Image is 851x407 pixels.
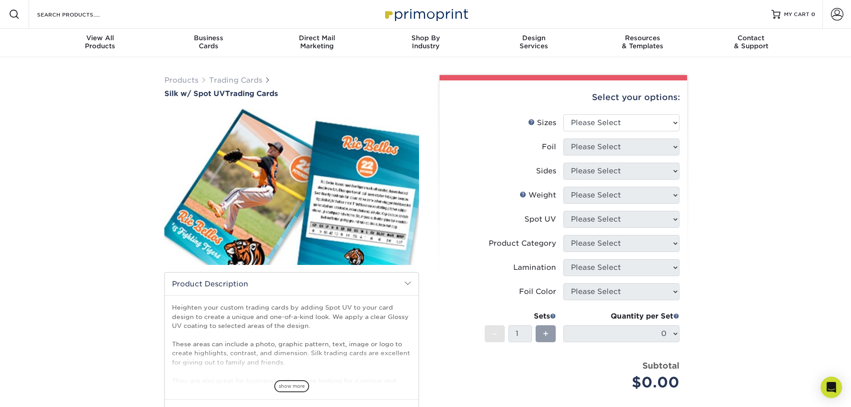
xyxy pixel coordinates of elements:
[480,34,588,42] span: Design
[489,238,556,249] div: Product Category
[154,34,263,42] span: Business
[263,29,371,57] a: Direct MailMarketing
[164,99,419,275] img: Silk w/ Spot UV 01
[821,377,842,398] div: Open Intercom Messenger
[519,286,556,297] div: Foil Color
[642,361,679,370] strong: Subtotal
[811,11,815,17] span: 0
[274,380,309,392] span: show more
[371,29,480,57] a: Shop ByIndustry
[493,327,497,340] span: -
[46,34,155,50] div: Products
[164,76,198,84] a: Products
[154,34,263,50] div: Cards
[542,142,556,152] div: Foil
[513,262,556,273] div: Lamination
[536,166,556,176] div: Sides
[263,34,371,42] span: Direct Mail
[563,311,679,322] div: Quantity per Set
[371,34,480,50] div: Industry
[263,34,371,50] div: Marketing
[46,29,155,57] a: View AllProducts
[485,311,556,322] div: Sets
[381,4,470,24] img: Primoprint
[480,34,588,50] div: Services
[447,80,680,114] div: Select your options:
[588,29,697,57] a: Resources& Templates
[524,214,556,225] div: Spot UV
[165,273,419,295] h2: Product Description
[2,380,76,404] iframe: Google Customer Reviews
[697,34,805,42] span: Contact
[371,34,480,42] span: Shop By
[520,190,556,201] div: Weight
[570,372,679,393] div: $0.00
[36,9,123,20] input: SEARCH PRODUCTS.....
[528,117,556,128] div: Sizes
[588,34,697,50] div: & Templates
[697,34,805,50] div: & Support
[697,29,805,57] a: Contact& Support
[588,34,697,42] span: Resources
[164,89,419,98] h1: Trading Cards
[543,327,549,340] span: +
[164,89,419,98] a: Silk w/ Spot UVTrading Cards
[164,89,225,98] span: Silk w/ Spot UV
[46,34,155,42] span: View All
[784,11,809,18] span: MY CART
[480,29,588,57] a: DesignServices
[209,76,262,84] a: Trading Cards
[154,29,263,57] a: BusinessCards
